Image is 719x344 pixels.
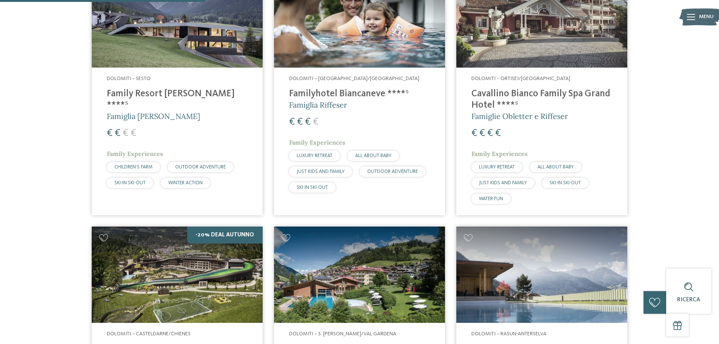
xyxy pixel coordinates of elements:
span: € [131,128,136,138]
span: Dolomiti – Rasun-Anterselva [471,331,547,336]
span: Dolomiti – Ortisei/[GEOGRAPHIC_DATA] [471,76,570,81]
span: Family Experiences [289,139,345,146]
span: LUXURY RETREAT [479,165,515,170]
span: Dolomiti – [GEOGRAPHIC_DATA]/[GEOGRAPHIC_DATA] [289,76,419,81]
span: € [495,128,501,138]
span: € [123,128,128,138]
h4: Familyhotel Biancaneve ****ˢ [289,88,430,100]
span: € [305,117,311,127]
img: Cercate un hotel per famiglie? Qui troverete solo i migliori! [92,227,263,323]
img: Cercate un hotel per famiglie? Qui troverete solo i migliori! [274,227,445,323]
span: WINTER ACTION [168,180,203,185]
span: WATER FUN [479,196,503,201]
span: JUST KIDS AND FAMILY [479,180,527,185]
span: CHILDREN’S FARM [114,165,152,170]
span: Famiglia [PERSON_NAME] [107,111,200,121]
span: € [289,117,295,127]
span: Ricerca [677,297,701,303]
span: Dolomiti – Sesto [107,76,151,81]
span: LUXURY RETREAT [297,153,333,158]
span: € [115,128,120,138]
span: Family Experiences [471,150,528,157]
span: Famiglie Obletter e Riffeser [471,111,568,121]
h4: Family Resort [PERSON_NAME] ****ˢ [107,88,248,111]
span: SKI-IN SKI-OUT [550,180,581,185]
img: Cercate un hotel per famiglie? Qui troverete solo i migliori! [456,227,627,323]
span: € [107,128,112,138]
span: € [471,128,477,138]
span: Famiglia Riffeser [289,100,347,110]
span: € [313,117,319,127]
span: Family Experiences [107,150,163,157]
span: JUST KIDS AND FAMILY [297,169,345,174]
span: € [297,117,303,127]
span: Dolomiti – Casteldarne/Chienes [107,331,191,336]
span: € [479,128,485,138]
span: OUTDOOR ADVENTURE [367,169,418,174]
span: SKI-IN SKI-OUT [114,180,146,185]
span: OUTDOOR ADVENTURE [175,165,226,170]
span: SKI-IN SKI-OUT [297,185,328,190]
span: Dolomiti – S. [PERSON_NAME]/Val Gardena [289,331,396,336]
span: ALL ABOUT BABY [355,153,391,158]
h4: Cavallino Bianco Family Spa Grand Hotel ****ˢ [471,88,612,111]
span: ALL ABOUT BABY [537,165,574,170]
span: € [487,128,493,138]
